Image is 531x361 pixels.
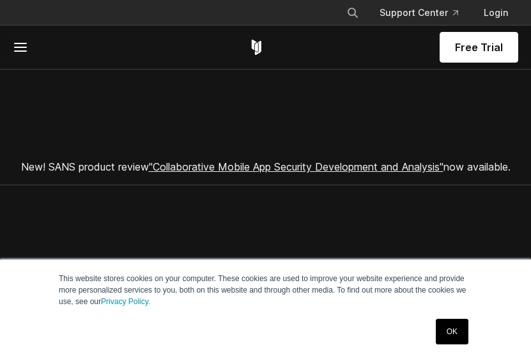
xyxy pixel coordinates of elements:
[440,32,518,63] a: Free Trial
[473,1,518,24] a: Login
[249,40,265,55] a: Corellium Home
[149,160,443,173] a: "Collaborative Mobile App Security Development and Analysis"
[59,273,472,307] p: This website stores cookies on your computer. These cookies are used to improve your website expe...
[455,40,503,55] span: Free Trial
[336,1,518,24] div: Navigation Menu
[21,160,511,173] span: New! SANS product review now available.
[369,1,468,24] a: Support Center
[436,319,468,344] a: OK
[341,1,364,24] button: Search
[101,297,150,306] a: Privacy Policy.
